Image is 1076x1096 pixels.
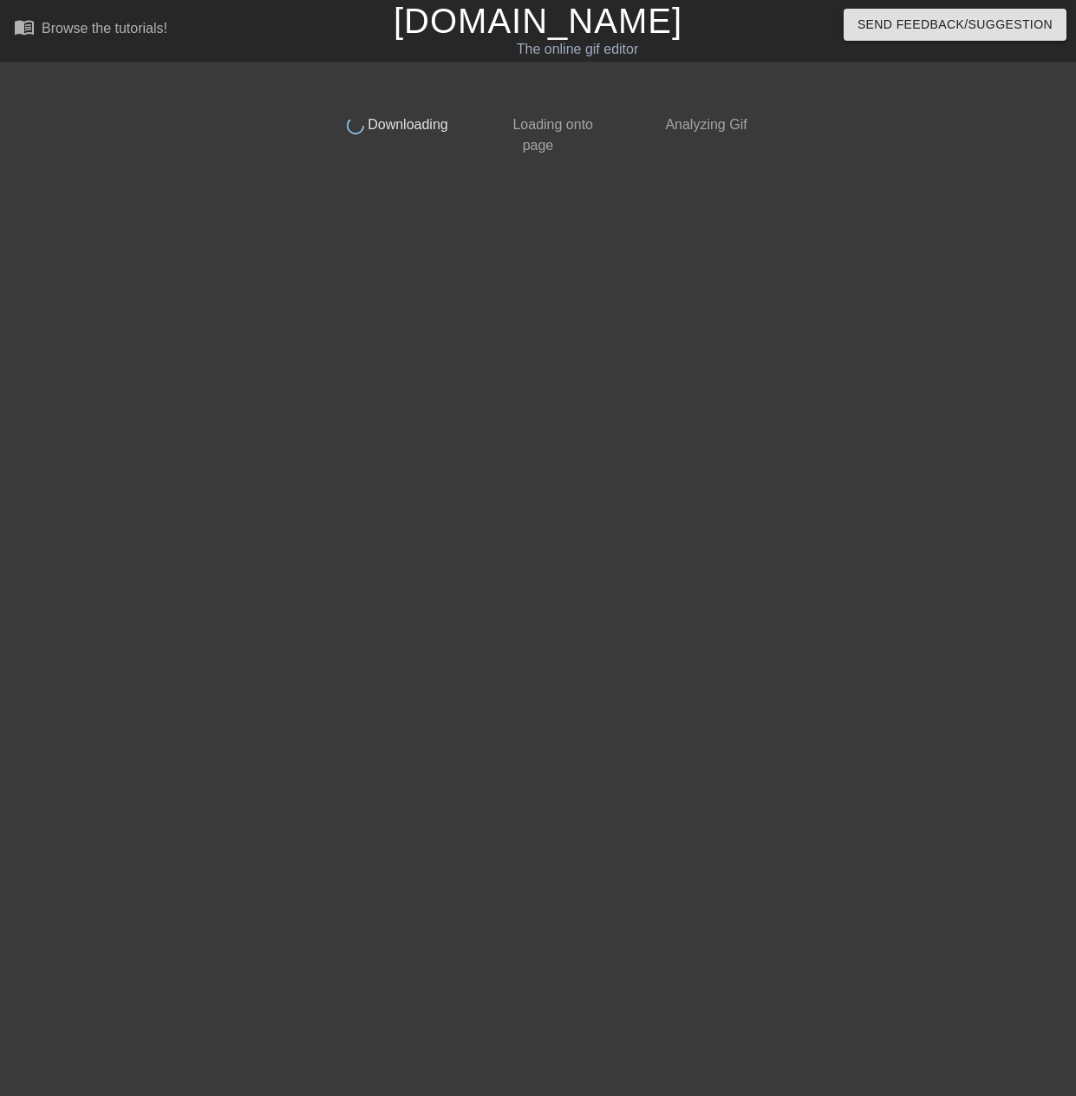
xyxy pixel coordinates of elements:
a: Browse the tutorials! [14,16,167,43]
span: Analyzing Gif [662,117,747,132]
span: Loading onto page [509,117,593,153]
div: The online gif editor [368,39,788,60]
div: Browse the tutorials! [42,21,167,36]
span: Send Feedback/Suggestion [858,14,1053,36]
a: [DOMAIN_NAME] [394,2,682,40]
button: Send Feedback/Suggestion [844,9,1066,41]
span: Downloading [364,117,448,132]
span: menu_book [14,16,35,37]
